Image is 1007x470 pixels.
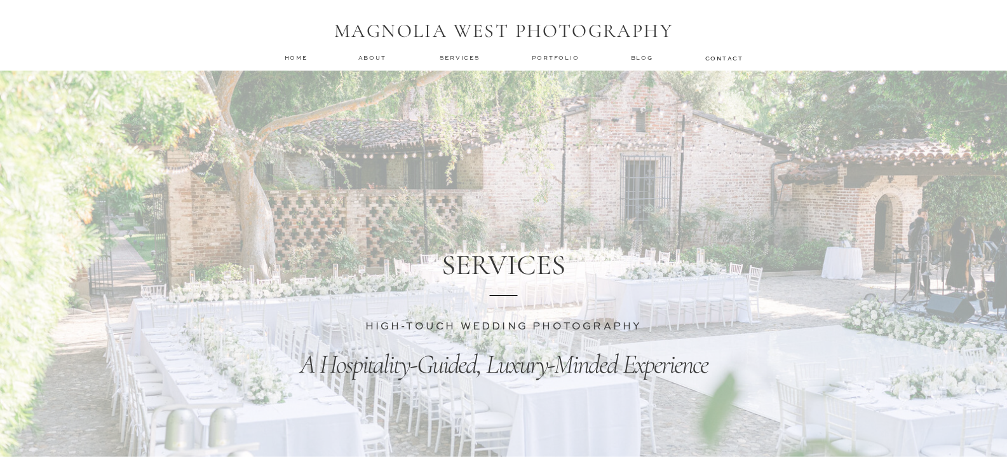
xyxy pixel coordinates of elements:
a: Portfolio [532,53,582,62]
h3: HIGH-TOUCH WEDDING PHOTOGRAPHY [349,319,658,332]
p: A Hospitality-Guided, Luxury-Minded Experience [245,347,764,384]
h1: MAGNOLIA WEST PHOTOGRAPHY [326,20,682,44]
a: contact [705,54,742,62]
a: home [285,53,309,62]
a: Blog [631,53,656,62]
a: about [358,53,390,62]
h1: SERVICES [441,248,567,280]
a: services [440,53,482,62]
